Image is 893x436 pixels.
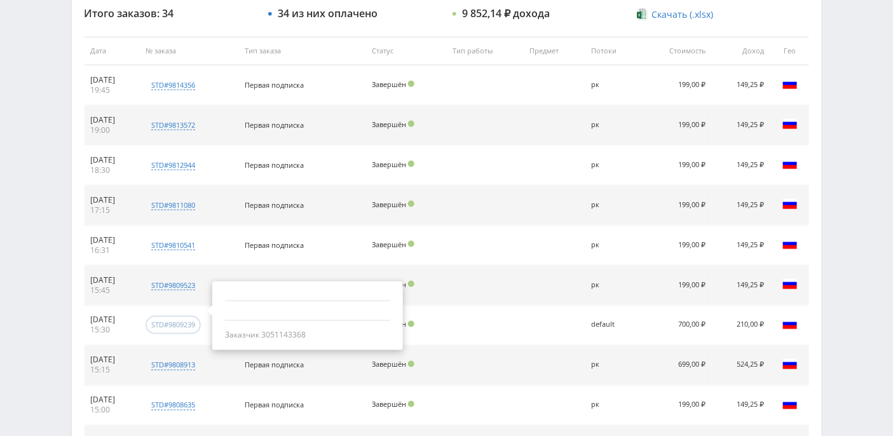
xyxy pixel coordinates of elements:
[372,240,406,249] span: Завершён
[782,317,798,332] img: rus.png
[91,155,133,165] div: [DATE]
[591,201,634,209] div: рк
[91,205,133,215] div: 17:15
[91,85,133,95] div: 19:45
[85,37,139,65] th: Дата
[245,120,304,130] span: Первая подписка
[712,226,770,266] td: 149,25 ₽
[151,280,195,290] div: std#9809523
[712,306,770,346] td: 210,00 ₽
[641,266,712,306] td: 199,00 ₽
[408,81,414,87] span: Подтвержден
[591,121,634,129] div: рк
[245,160,304,170] span: Первая подписка
[408,361,414,367] span: Подтвержден
[641,65,712,106] td: 199,00 ₽
[782,357,798,372] img: rus.png
[591,161,634,169] div: рк
[641,226,712,266] td: 199,00 ₽
[372,400,406,409] span: Завершён
[712,106,770,146] td: 149,25 ₽
[278,8,378,19] div: 34 из них оплачено
[712,146,770,186] td: 149,25 ₽
[782,156,798,172] img: rus.png
[245,280,304,290] span: Первая подписка
[524,37,585,65] th: Предмет
[245,200,304,210] span: Первая подписка
[641,37,712,65] th: Стоимость
[641,146,712,186] td: 199,00 ₽
[245,360,304,370] span: Первая подписка
[91,125,133,135] div: 19:00
[591,401,634,409] div: рк
[151,360,195,371] div: std#9808913
[712,37,770,65] th: Доход
[91,115,133,125] div: [DATE]
[585,37,641,65] th: Потоки
[408,121,414,127] span: Подтвержден
[712,346,770,386] td: 524,25 ₽
[245,400,304,410] span: Первая подписка
[91,245,133,255] div: 16:31
[641,306,712,346] td: 700,00 ₽
[712,65,770,106] td: 149,25 ₽
[151,200,195,210] div: std#9811080
[591,81,634,89] div: рк
[91,325,133,336] div: 15:30
[151,400,195,411] div: std#9808635
[408,321,414,327] span: Подтвержден
[641,386,712,426] td: 199,00 ₽
[641,186,712,226] td: 199,00 ₽
[408,401,414,407] span: Подтвержден
[91,235,133,245] div: [DATE]
[91,165,133,175] div: 18:30
[651,10,713,20] span: Скачать (.xlsx)
[712,386,770,426] td: 149,25 ₽
[245,80,304,90] span: Первая подписка
[151,80,195,90] div: std#9814356
[408,281,414,287] span: Подтвержден
[91,395,133,405] div: [DATE]
[591,361,634,369] div: рк
[408,161,414,167] span: Подтвержден
[641,106,712,146] td: 199,00 ₽
[782,196,798,212] img: rus.png
[591,241,634,249] div: рк
[408,201,414,207] span: Подтвержден
[782,76,798,92] img: rus.png
[91,365,133,376] div: 15:15
[151,320,195,330] div: std#9809239
[91,195,133,205] div: [DATE]
[365,37,446,65] th: Статус
[782,236,798,252] img: rus.png
[151,160,195,170] div: std#9812944
[637,8,648,20] img: xlsx
[372,119,406,129] span: Завершён
[151,240,195,250] div: std#9810541
[91,275,133,285] div: [DATE]
[238,37,365,65] th: Тип заказа
[712,186,770,226] td: 149,25 ₽
[641,346,712,386] td: 699,00 ₽
[712,266,770,306] td: 149,25 ₽
[372,79,406,89] span: Завершён
[85,8,256,19] div: Итого заказов: 34
[91,285,133,296] div: 15:45
[372,280,406,289] span: Завершён
[225,330,390,341] div: Заказчик 3051143368
[372,200,406,209] span: Завершён
[591,281,634,289] div: рк
[91,355,133,365] div: [DATE]
[372,160,406,169] span: Завершён
[91,75,133,85] div: [DATE]
[139,37,238,65] th: № заказа
[91,315,133,325] div: [DATE]
[591,321,634,329] div: default
[782,397,798,412] img: rus.png
[782,116,798,132] img: rus.png
[782,276,798,292] img: rus.png
[408,241,414,247] span: Подтвержден
[462,8,550,19] div: 9 852,14 ₽ дохода
[245,240,304,250] span: Первая подписка
[771,37,809,65] th: Гео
